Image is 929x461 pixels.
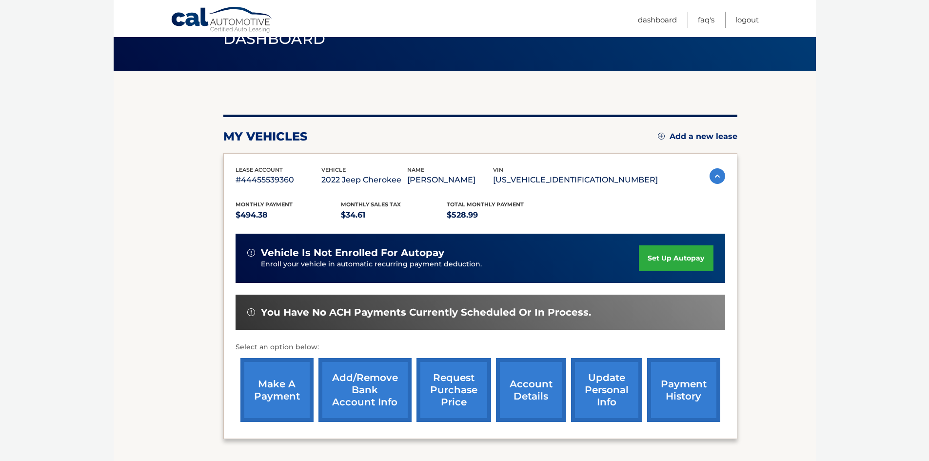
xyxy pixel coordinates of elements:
[240,358,314,422] a: make a payment
[416,358,491,422] a: request purchase price
[341,208,447,222] p: $34.61
[171,6,273,35] a: Cal Automotive
[639,245,713,271] a: set up autopay
[710,168,725,184] img: accordion-active.svg
[261,306,591,319] span: You have no ACH payments currently scheduled or in process.
[318,358,412,422] a: Add/Remove bank account info
[261,259,639,270] p: Enroll your vehicle in automatic recurring payment deduction.
[735,12,759,28] a: Logout
[236,208,341,222] p: $494.38
[247,308,255,316] img: alert-white.svg
[236,166,283,173] span: lease account
[236,173,321,187] p: #44455539360
[647,358,720,422] a: payment history
[698,12,714,28] a: FAQ's
[447,201,524,208] span: Total Monthly Payment
[493,173,658,187] p: [US_VEHICLE_IDENTIFICATION_NUMBER]
[493,166,503,173] span: vin
[247,249,255,257] img: alert-white.svg
[496,358,566,422] a: account details
[223,129,308,144] h2: my vehicles
[407,166,424,173] span: name
[447,208,553,222] p: $528.99
[321,166,346,173] span: vehicle
[658,133,665,140] img: add.svg
[236,341,725,353] p: Select an option below:
[638,12,677,28] a: Dashboard
[407,173,493,187] p: [PERSON_NAME]
[571,358,642,422] a: update personal info
[341,201,401,208] span: Monthly sales Tax
[321,173,407,187] p: 2022 Jeep Cherokee
[223,30,326,48] span: Dashboard
[261,247,444,259] span: vehicle is not enrolled for autopay
[236,201,293,208] span: Monthly Payment
[658,132,737,141] a: Add a new lease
